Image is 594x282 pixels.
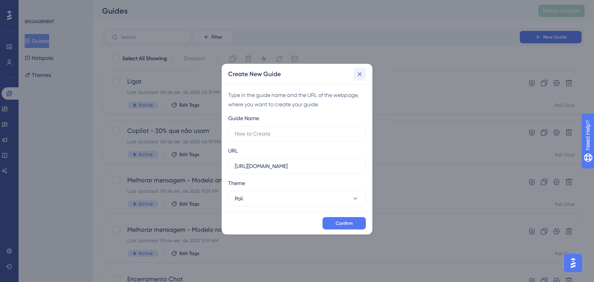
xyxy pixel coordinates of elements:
[228,146,238,155] div: URL
[235,194,243,203] span: Poli
[235,162,359,170] input: https://www.example.com
[228,178,245,188] span: Theme
[336,220,353,226] span: Confirm
[235,129,359,138] input: How to Create
[562,251,585,275] iframe: UserGuiding AI Assistant Launcher
[228,70,281,79] h2: Create New Guide
[18,2,48,11] span: Need Help?
[228,114,259,123] div: Guide Name
[228,90,366,109] div: Type in the guide name and the URL of the webpage, where you want to create your guide.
